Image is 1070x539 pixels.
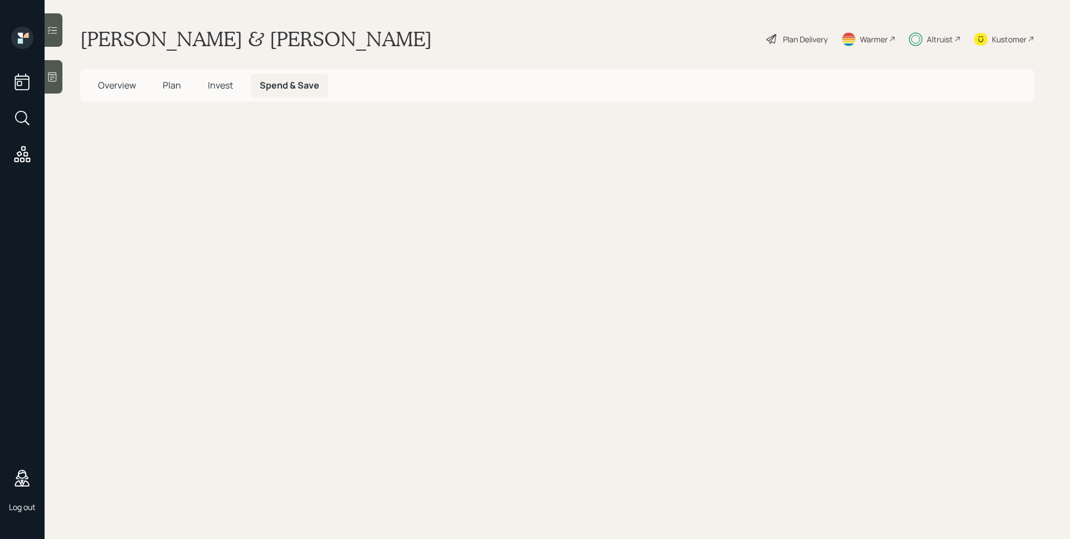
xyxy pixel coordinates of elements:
[9,502,36,512] div: Log out
[783,33,828,45] div: Plan Delivery
[860,33,888,45] div: Warmer
[98,79,136,91] span: Overview
[208,79,233,91] span: Invest
[927,33,953,45] div: Altruist
[163,79,181,91] span: Plan
[992,33,1027,45] div: Kustomer
[260,79,319,91] span: Spend & Save
[80,27,432,51] h1: [PERSON_NAME] & [PERSON_NAME]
